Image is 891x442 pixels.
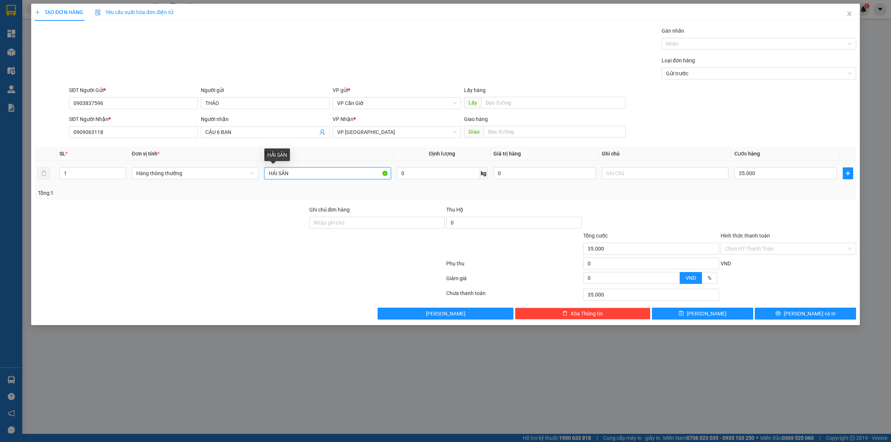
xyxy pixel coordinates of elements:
span: Giá trị hàng [493,151,521,157]
input: Ghi chú đơn hàng [309,217,445,229]
span: Tổng cước [583,233,608,239]
span: Giao hàng [464,116,488,122]
label: Hình thức thanh toán [721,233,770,239]
span: Lấy [464,97,481,109]
div: Người gửi [201,86,330,94]
div: Tổng: 1 [38,189,344,197]
span: Hàng thông thường [136,168,254,179]
span: % [708,275,711,281]
span: kg [480,167,487,179]
button: Close [839,4,860,24]
button: deleteXóa Thông tin [515,308,650,320]
span: VP Nhận [333,116,353,122]
div: Phụ thu [446,259,582,272]
span: printer [776,311,781,317]
input: VD: Bàn, Ghế [264,167,391,179]
span: Decrease Value [117,173,125,179]
button: plus [843,167,853,179]
label: Loại đơn hàng [662,58,695,63]
input: 0 [493,167,596,179]
span: [PERSON_NAME] [426,310,466,318]
div: Chưa thanh toán [446,289,582,302]
span: up [120,169,124,173]
span: VND [721,261,731,266]
span: delete [562,311,568,317]
span: up [673,273,678,278]
span: Cước hàng [734,151,760,157]
span: Increase Value [117,168,125,173]
span: [PERSON_NAME] [687,310,727,318]
span: save [679,311,684,317]
input: Dọc đường [484,126,626,138]
span: Gửi trước [666,68,852,79]
div: VP gửi [333,86,461,94]
div: HẢI SẢN [264,148,290,161]
img: icon [95,10,101,16]
span: TẠO ĐƠN HÀNG [35,9,83,15]
div: Người nhận [201,115,330,123]
span: down [120,174,124,179]
input: Dọc đường [481,97,626,109]
th: Ghi chú [599,147,731,161]
span: plus [843,170,853,176]
span: VND [686,275,696,281]
div: Giảm giá [446,274,582,287]
label: Gán nhãn [662,28,684,34]
div: SĐT Người Nhận [69,115,198,123]
span: user-add [319,129,325,135]
div: SĐT Người Gửi [69,86,198,94]
span: Định lượng [429,151,455,157]
span: VP Sài Gòn [337,127,457,138]
span: Đơn vị tính [132,151,160,157]
span: Thu Hộ [446,207,463,213]
button: [PERSON_NAME] [378,308,513,320]
span: Xóa Thông tin [571,310,603,318]
span: Giao [464,126,484,138]
label: Ghi chú đơn hàng [309,207,350,213]
button: delete [38,167,50,179]
span: Decrease Value [671,278,679,284]
span: down [673,279,678,283]
span: close [846,11,852,17]
button: save[PERSON_NAME] [652,308,753,320]
span: Yêu cầu xuất hóa đơn điện tử [95,9,173,15]
span: plus [35,10,40,15]
span: Lấy hàng [464,87,486,93]
button: printer[PERSON_NAME] và In [755,308,856,320]
span: Increase Value [671,272,679,278]
input: Ghi Chú [602,167,728,179]
span: [PERSON_NAME] và In [784,310,836,318]
span: SL [59,151,65,157]
span: VP Cần Giờ [337,98,457,109]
